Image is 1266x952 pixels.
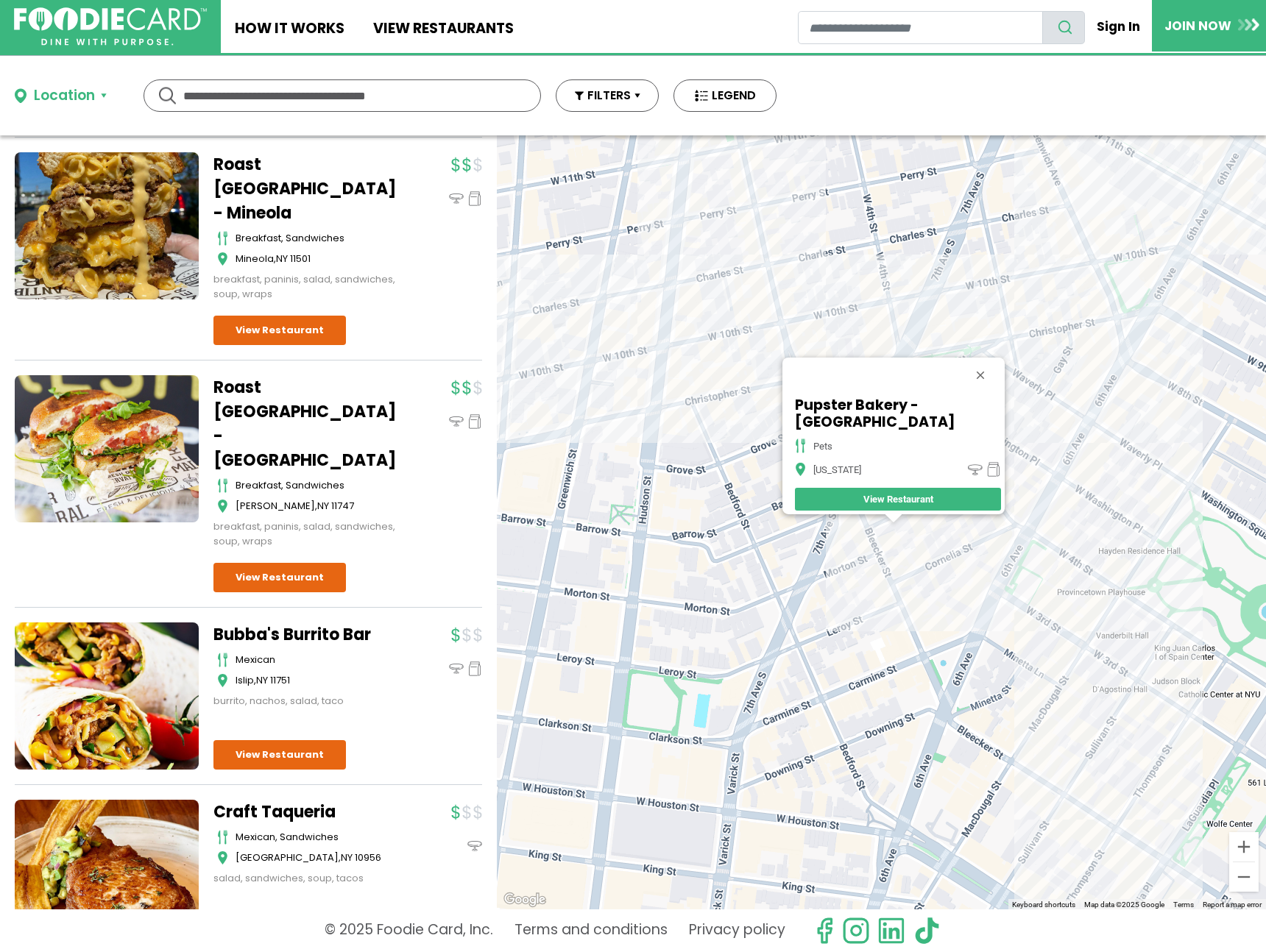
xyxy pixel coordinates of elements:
[968,462,983,477] img: dinein_icon.png
[217,830,228,845] img: cutlery_icon.svg
[213,272,397,301] div: breakfast, paninis, salad, sandwiches, soup, wraps
[467,191,482,206] img: pickup_icon.svg
[449,414,464,429] img: dinein_icon.svg
[689,917,785,945] a: Privacy policy
[217,653,228,667] img: cutlery_icon.svg
[1012,900,1075,910] button: Keyboard shortcuts
[236,673,254,687] span: Islip
[325,917,493,945] p: © 2025 Foodie Card, Inc.
[217,478,228,493] img: cutlery_icon.svg
[213,694,397,708] div: burrito, nachos, salad, taco
[217,499,228,514] img: map_icon.svg
[795,488,1001,511] a: View Restaurant
[449,661,464,676] img: dinein_icon.svg
[236,850,339,864] span: [GEOGRAPHIC_DATA]
[877,917,905,945] img: linkedin.svg
[236,252,397,266] div: ,
[213,519,397,548] div: breakfast, paninis, salad, sandwiches, soup, wraps
[331,499,354,513] span: 11747
[813,464,861,475] div: [US_STATE]
[501,890,549,909] a: Open this area in Google Maps (opens a new window)
[497,135,1266,909] div: Hercules Cafe
[810,917,838,945] svg: check us out on facebook
[236,499,315,513] span: [PERSON_NAME]
[270,673,290,687] span: 11751
[213,622,397,647] a: Bubba's Burrito Bar
[217,231,228,246] img: cutlery_icon.svg
[913,917,941,945] img: tiktok.svg
[795,462,806,477] img: map_icon.png
[236,231,397,246] div: breakfast, sandwiches
[467,414,482,429] img: pickup_icon.svg
[986,462,1001,477] img: pickup_icon.png
[213,871,397,886] div: salad, sandwiches, soup, tacos
[355,850,381,864] span: 10956
[236,499,397,514] div: ,
[449,191,464,206] img: dinein_icon.svg
[317,499,329,513] span: NY
[501,890,549,909] img: Google
[467,661,482,676] img: pickup_icon.svg
[795,438,806,453] img: cutlery_icon.png
[236,850,397,865] div: ,
[217,673,228,688] img: map_icon.svg
[236,830,397,845] div: mexican, sandwiches
[236,653,397,667] div: mexican
[14,7,207,46] img: FoodieCard; Eat, Drink, Save, Donate
[213,563,346,592] a: View Restaurant
[236,478,397,493] div: breakfast, sandwiches
[236,673,397,688] div: ,
[217,850,228,865] img: map_icon.svg
[1173,901,1194,909] a: Terms
[514,917,668,945] a: Terms and conditions
[290,252,311,266] span: 11501
[798,11,1043,44] input: restaurant search
[213,375,397,472] a: Roast [GEOGRAPHIC_DATA] - [GEOGRAPHIC_DATA]
[1229,832,1259,862] button: Zoom in
[795,397,1001,430] h5: Pupster Bakery - [GEOGRAPHIC_DATA]
[15,85,107,107] button: Location
[467,839,482,853] img: dinein_icon.svg
[276,252,288,266] span: NY
[213,740,346,770] a: View Restaurant
[213,152,397,225] a: Roast [GEOGRAPHIC_DATA] - Mineola
[34,85,95,107] div: Location
[236,252,274,266] span: Mineola
[213,316,346,345] a: View Restaurant
[1229,862,1259,892] button: Zoom out
[213,800,397,824] a: Craft Taqueria
[963,358,998,393] button: Close
[1084,901,1164,909] span: Map data ©2025 Google
[341,850,353,864] span: NY
[256,673,268,687] span: NY
[556,79,659,112] button: FILTERS
[673,79,777,112] button: LEGEND
[813,441,832,452] div: pets
[1085,10,1153,43] a: Sign In
[217,252,228,266] img: map_icon.svg
[1042,11,1085,44] button: search
[1203,901,1262,909] a: Report a map error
